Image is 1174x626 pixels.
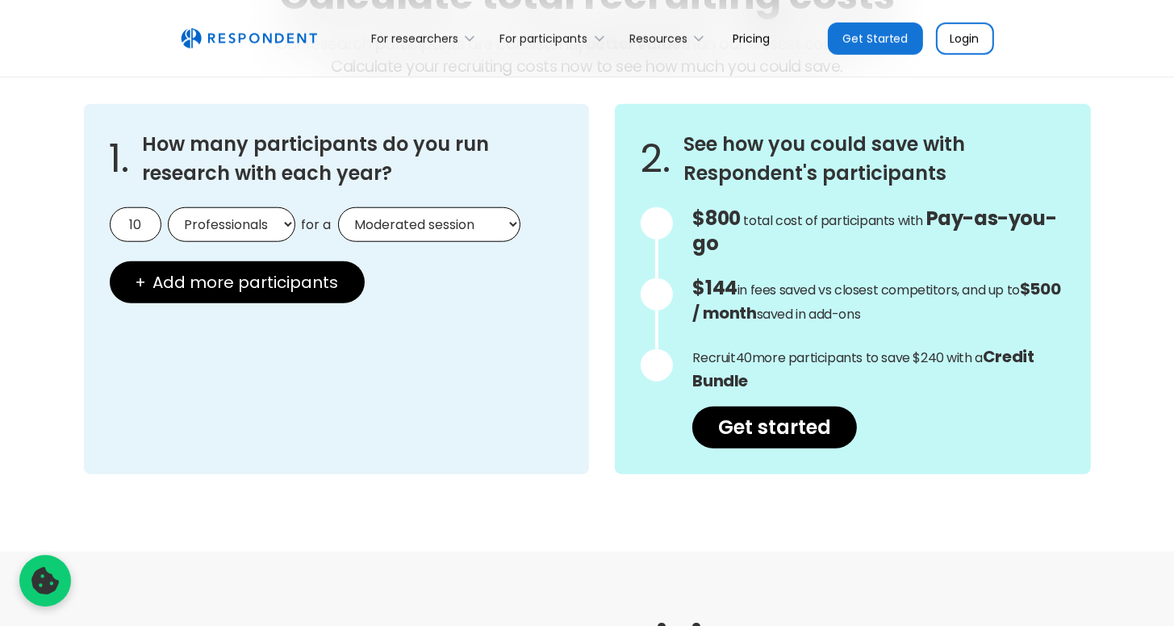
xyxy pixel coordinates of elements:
[491,19,620,57] div: For participants
[371,31,458,47] div: For researchers
[136,274,147,290] span: +
[692,277,1064,326] p: in fees saved vs closest competitors, and up to saved in add-ons
[181,28,317,49] a: home
[720,19,783,57] a: Pricing
[500,31,588,47] div: For participants
[110,151,130,167] span: 1.
[110,261,365,303] button: + Add more participants
[181,28,317,49] img: Untitled UI logotext
[302,217,332,233] span: for a
[362,19,491,57] div: For researchers
[936,23,994,55] a: Login
[683,130,1064,188] h3: See how you could save with Respondent's participants
[736,348,752,367] span: 40
[828,23,923,55] a: Get Started
[641,151,671,167] span: 2.
[629,31,687,47] div: Resources
[692,274,737,301] span: $144
[153,274,339,290] span: Add more participants
[692,345,1064,394] p: Recruit more participants to save $240 with a
[692,407,857,449] a: Get started
[692,205,740,232] span: $800
[692,205,1056,257] span: Pay-as-you-go
[143,130,564,188] h3: How many participants do you run research with each year?
[743,211,923,230] span: total cost of participants with
[620,19,720,57] div: Resources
